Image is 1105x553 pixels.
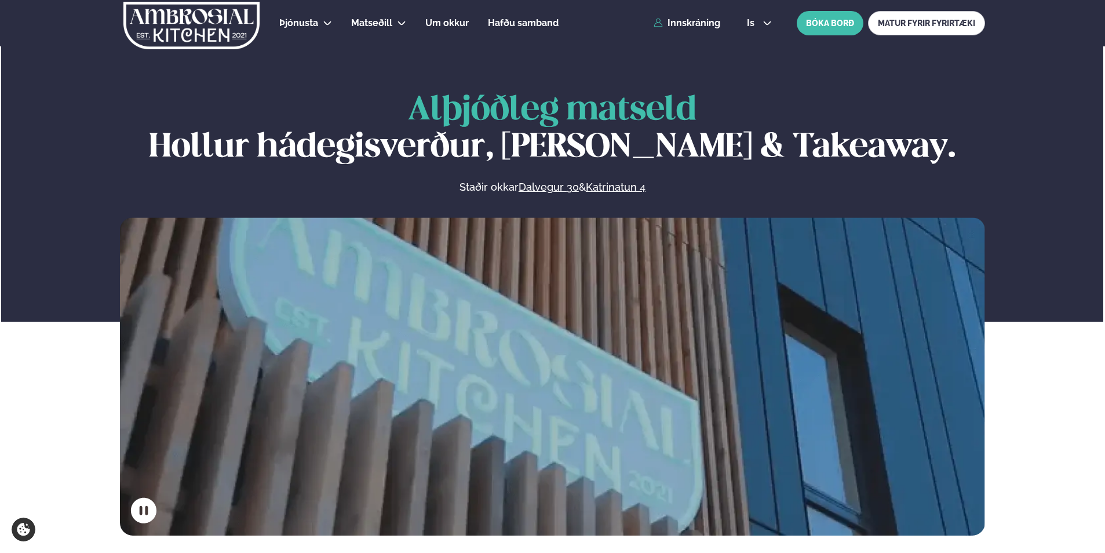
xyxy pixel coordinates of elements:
[120,92,985,166] h1: Hollur hádegisverður, [PERSON_NAME] & Takeaway.
[408,94,696,126] span: Alþjóðleg matseld
[333,180,771,194] p: Staðir okkar &
[868,11,985,35] a: MATUR FYRIR FYRIRTÆKI
[797,11,863,35] button: BÓKA BORÐ
[279,16,318,30] a: Þjónusta
[351,17,392,28] span: Matseðill
[488,17,559,28] span: Hafðu samband
[425,17,469,28] span: Um okkur
[747,19,758,28] span: is
[351,16,392,30] a: Matseðill
[122,2,261,49] img: logo
[654,18,720,28] a: Innskráning
[488,16,559,30] a: Hafðu samband
[12,518,35,541] a: Cookie settings
[586,180,646,194] a: Katrinatun 4
[738,19,781,28] button: is
[279,17,318,28] span: Þjónusta
[425,16,469,30] a: Um okkur
[519,180,579,194] a: Dalvegur 30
